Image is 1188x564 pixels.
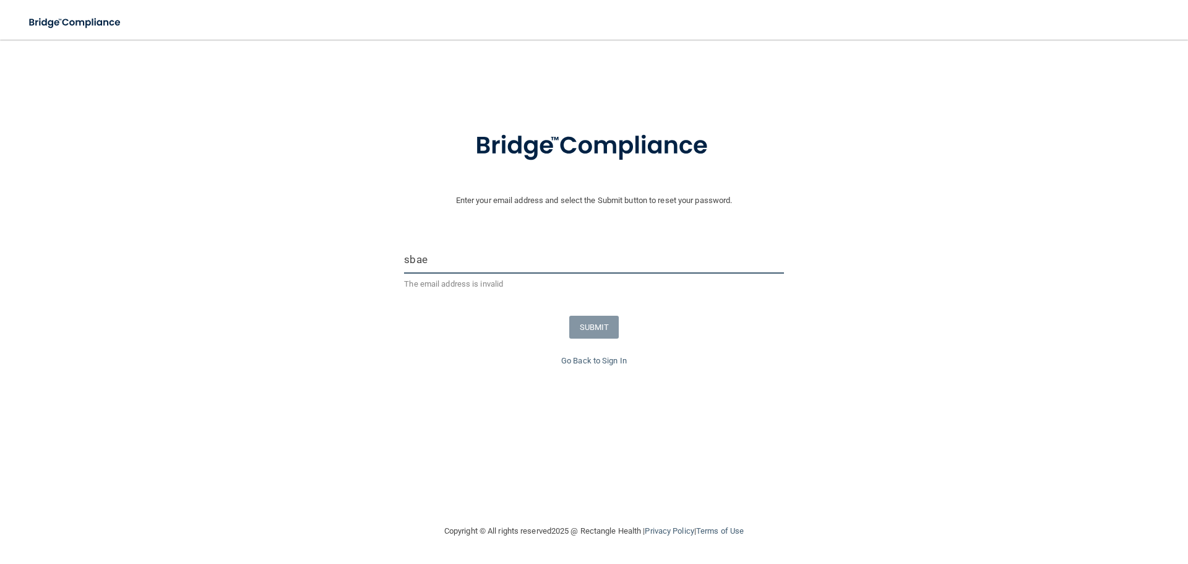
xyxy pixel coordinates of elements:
[645,526,694,536] a: Privacy Policy
[974,476,1173,526] iframe: Drift Widget Chat Controller
[450,114,738,178] img: bridge_compliance_login_screen.278c3ca4.svg
[696,526,744,536] a: Terms of Use
[404,246,783,274] input: Email
[561,356,627,365] a: Go Back to Sign In
[19,10,132,35] img: bridge_compliance_login_screen.278c3ca4.svg
[368,511,820,551] div: Copyright © All rights reserved 2025 @ Rectangle Health | |
[569,316,619,339] button: SUBMIT
[404,277,783,292] p: The email address is invalid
